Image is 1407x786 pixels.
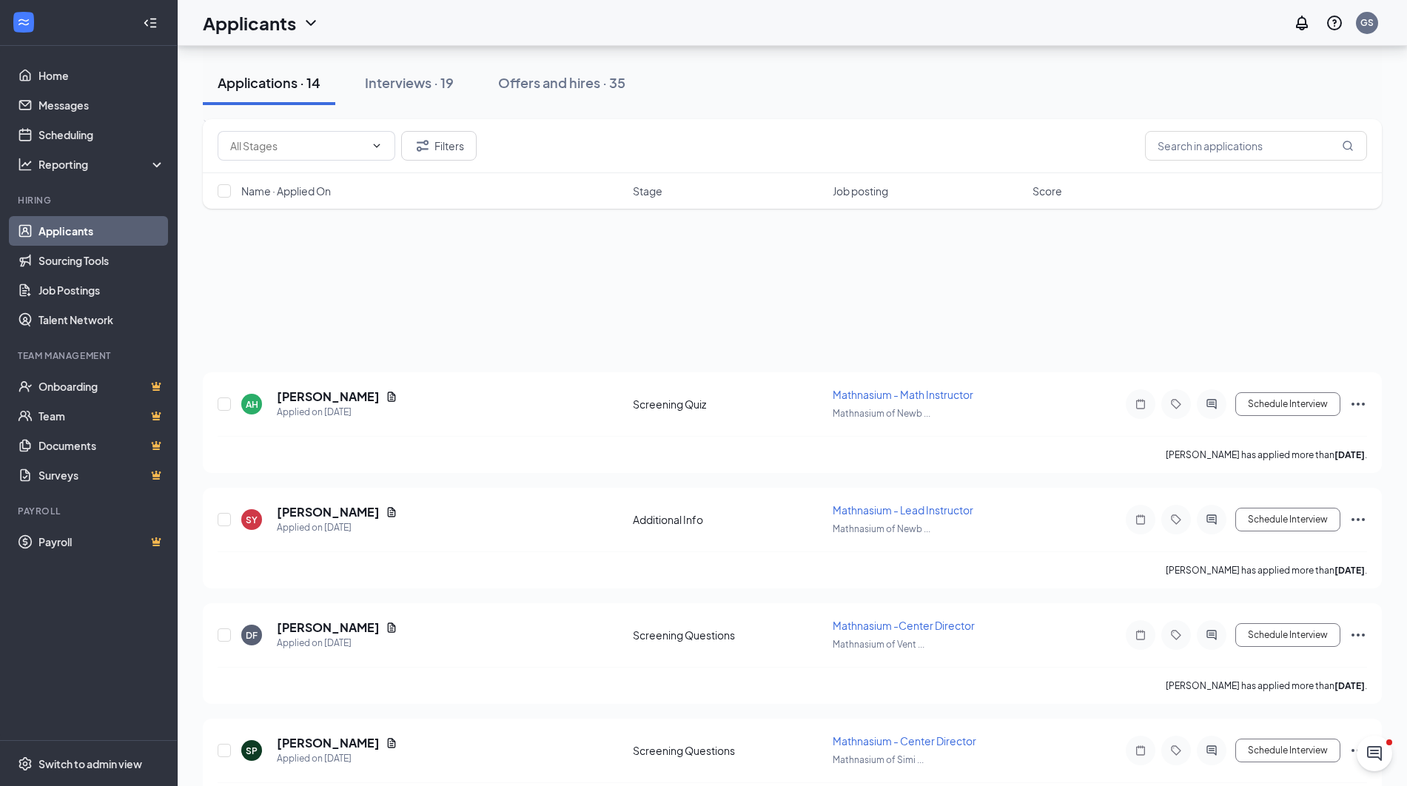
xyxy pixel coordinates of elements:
h5: [PERSON_NAME] [277,735,380,751]
div: Team Management [18,349,162,362]
svg: Note [1132,745,1149,756]
svg: QuestionInfo [1326,14,1343,32]
p: [PERSON_NAME] has applied more than . [1166,449,1367,461]
span: Job posting [833,184,888,198]
div: Screening Questions [633,628,824,642]
div: Applications · 14 [218,73,320,92]
span: Mathnasium of Newb ... [833,523,930,534]
a: Home [38,61,165,90]
div: SP [246,745,258,757]
p: [PERSON_NAME] has applied more than . [1166,564,1367,577]
button: Schedule Interview [1235,739,1340,762]
button: Filter Filters [401,131,477,161]
div: Payroll [18,505,162,517]
button: Schedule Interview [1235,392,1340,416]
a: Talent Network [38,305,165,335]
div: Applied on [DATE] [277,751,397,766]
input: Search in applications [1145,131,1367,161]
span: Mathnasium - Math Instructor [833,388,973,401]
a: Scheduling [38,120,165,150]
button: Schedule Interview [1235,623,1340,647]
b: [DATE] [1334,449,1365,460]
div: Reporting [38,157,166,172]
svg: Settings [18,756,33,771]
button: Schedule Interview [1235,508,1340,531]
div: Screening Questions [633,743,824,758]
div: Applied on [DATE] [277,636,397,651]
div: Screening Quiz [633,397,824,412]
div: Hiring [18,194,162,206]
div: AH [246,398,258,411]
svg: Ellipses [1349,626,1367,644]
h5: [PERSON_NAME] [277,619,380,636]
svg: Tag [1167,398,1185,410]
iframe: Intercom live chat [1357,736,1392,771]
a: Job Postings [38,275,165,305]
svg: MagnifyingGlass [1342,140,1354,152]
h5: [PERSON_NAME] [277,389,380,405]
svg: Document [386,391,397,403]
span: Stage [633,184,662,198]
b: [DATE] [1334,680,1365,691]
span: Mathnasium of Newb ... [833,408,930,419]
svg: Analysis [18,157,33,172]
div: Additional Info [633,512,824,527]
a: Applicants [38,216,165,246]
svg: Ellipses [1349,742,1367,759]
svg: Ellipses [1349,511,1367,528]
a: Sourcing Tools [38,246,165,275]
svg: ActiveChat [1203,629,1220,641]
input: All Stages [230,138,365,154]
svg: Note [1132,514,1149,525]
div: GS [1360,16,1374,29]
div: Interviews · 19 [365,73,454,92]
svg: Note [1132,398,1149,410]
a: PayrollCrown [38,527,165,557]
svg: Note [1132,629,1149,641]
svg: Document [386,506,397,518]
div: Switch to admin view [38,756,142,771]
svg: ActiveChat [1203,745,1220,756]
svg: WorkstreamLogo [16,15,31,30]
div: Applied on [DATE] [277,405,397,420]
span: Score [1032,184,1062,198]
a: SurveysCrown [38,460,165,490]
svg: Tag [1167,629,1185,641]
svg: Notifications [1293,14,1311,32]
svg: Tag [1167,514,1185,525]
div: Offers and hires · 35 [498,73,625,92]
span: Mathnasium of Vent ... [833,639,924,650]
svg: Filter [414,137,431,155]
div: Applied on [DATE] [277,520,397,535]
span: Mathnasium -Center Director [833,619,975,632]
svg: Document [386,737,397,749]
svg: Collapse [143,16,158,30]
svg: Tag [1167,745,1185,756]
div: SY [246,514,258,526]
svg: ActiveChat [1203,398,1220,410]
svg: ChevronDown [302,14,320,32]
h5: [PERSON_NAME] [277,504,380,520]
svg: ActiveChat [1203,514,1220,525]
a: DocumentsCrown [38,431,165,460]
h1: Applicants [203,10,296,36]
div: DF [246,629,258,642]
svg: Document [386,622,397,634]
span: Mathnasium - Center Director [833,734,976,748]
p: [PERSON_NAME] has applied more than . [1166,679,1367,692]
a: TeamCrown [38,401,165,431]
span: Mathnasium - Lead Instructor [833,503,973,517]
a: OnboardingCrown [38,372,165,401]
span: Name · Applied On [241,184,331,198]
b: [DATE] [1334,565,1365,576]
svg: Ellipses [1349,395,1367,413]
a: Messages [38,90,165,120]
svg: ChevronDown [371,140,383,152]
span: Mathnasium of Simi ... [833,754,924,765]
